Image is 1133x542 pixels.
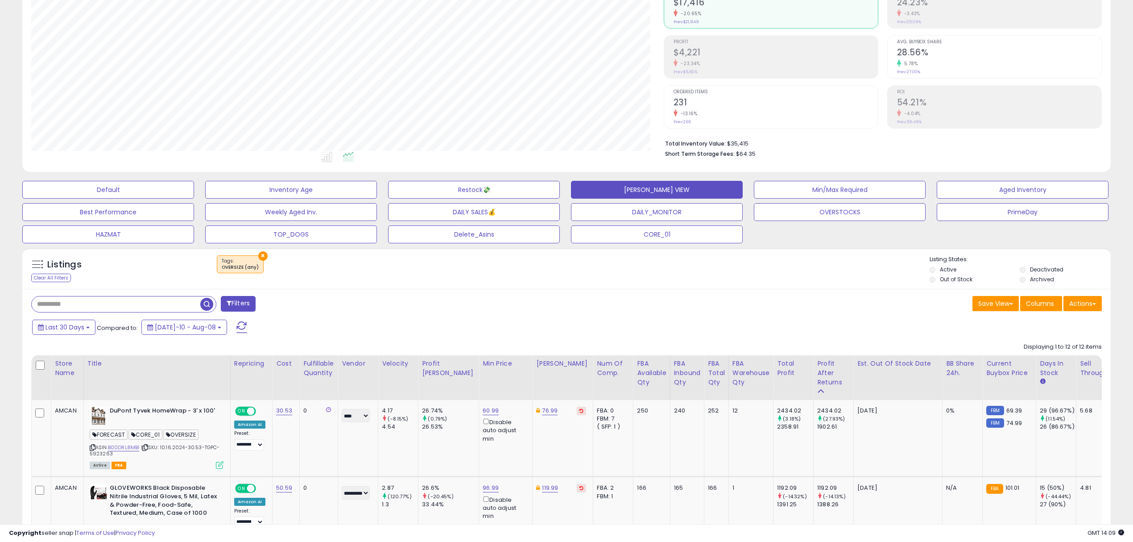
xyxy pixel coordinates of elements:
div: ASIN: [90,407,223,468]
a: 119.99 [542,484,558,492]
div: 33.44% [422,500,479,509]
div: FBA: 2 [597,484,626,492]
th: CSV column name: cust_attr_2_Vendor [338,355,378,400]
label: Out of Stock [940,275,972,283]
span: Compared to: [97,324,138,332]
span: Last 30 Days [45,323,84,332]
button: [PERSON_NAME] VIEW [571,181,743,199]
span: [DATE]-10 - Aug-08 [155,323,216,332]
span: 74.99 [1006,419,1022,427]
small: (-8.15%) [388,415,408,422]
div: Sell Through [1080,359,1109,378]
div: 26.6% [422,484,479,492]
div: 1388.26 [817,500,853,509]
span: ON [236,485,247,492]
h2: 231 [674,97,878,109]
small: Prev: 266 [674,119,691,125]
small: Prev: 25.09% [897,19,921,25]
div: Profit After Returns [817,359,850,387]
div: 1192.09 [777,484,813,492]
span: FBA [112,462,127,469]
div: Current Buybox Price [986,359,1032,378]
div: 26.53% [422,423,479,431]
div: 1391.25 [777,500,813,509]
div: 0 [303,407,331,415]
button: Delete_Asins [388,225,560,243]
div: 12 [732,407,766,415]
button: Last 30 Days [32,320,95,335]
button: CORE_01 [571,225,743,243]
div: Clear All Filters [31,274,71,282]
b: Total Inventory Value: [665,140,726,147]
div: 2434.02 [817,407,853,415]
small: (-44.44%) [1046,493,1071,500]
small: (11.54%) [1046,415,1065,422]
div: Num of Comp. [597,359,629,378]
button: Aged Inventory [937,181,1108,199]
img: 51U+paGLhYL._SL40_.jpg [90,407,108,425]
div: 165 [674,484,698,492]
b: Short Term Storage Fees: [665,150,735,158]
p: [DATE] [857,407,935,415]
strong: Copyright [9,529,41,537]
li: $35,415 [665,138,1096,148]
div: Total Profit [777,359,810,378]
div: 1192.09 [817,484,853,492]
span: OFF [255,485,269,492]
div: Repricing [234,359,269,368]
a: 50.59 [276,484,292,492]
div: Est. Out Of Stock Date [857,359,939,368]
small: (-14.13%) [823,493,845,500]
div: Velocity [382,359,414,368]
div: N/A [946,484,976,492]
button: OVERSTOCKS [754,203,926,221]
span: All listings currently available for purchase on Amazon [90,462,110,469]
small: (-20.45%) [428,493,453,500]
div: 166 [708,484,722,492]
button: Best Performance [22,203,194,221]
b: DuPont Tyvek HomeWrap - 3' x 100' [110,407,218,417]
div: 26 (86.67%) [1040,423,1076,431]
div: Profit [PERSON_NAME] [422,359,475,378]
div: FBA: 0 [597,407,626,415]
span: 69.39 [1006,406,1022,415]
div: 4.17 [382,407,418,415]
h2: 28.56% [897,47,1101,59]
div: 252 [708,407,722,415]
div: Amazon AI [234,421,265,429]
button: Actions [1063,296,1102,311]
button: DAILY_MONITOR [571,203,743,221]
div: seller snap | | [9,529,155,538]
h2: $4,221 [674,47,878,59]
span: Columns [1026,299,1054,308]
div: 240 [674,407,698,415]
button: Default [22,181,194,199]
small: -4.04% [901,110,921,117]
button: Min/Max Required [754,181,926,199]
small: Prev: $21,949 [674,19,699,25]
b: GLOVEWORKS Black Disposable Nitrile Industrial Gloves, 5 Mil, Latex & Powder-Free, Food-Safe, Tex... [110,484,218,519]
span: FORECAST [90,429,128,440]
small: 5.78% [901,60,918,67]
div: 0 [303,484,331,492]
small: (3.18%) [783,415,801,422]
span: $64.35 [736,150,756,158]
div: Amazon AI [234,498,265,506]
span: Profit [674,40,878,45]
label: Active [940,266,956,273]
h2: 54.21% [897,97,1101,109]
span: 101.01 [1005,484,1020,492]
div: BB Share 24h. [946,359,979,378]
div: Disable auto adjust min [483,417,525,443]
div: Days In Stock [1040,359,1072,378]
div: 1.3 [382,500,418,509]
small: Prev: 27.00% [897,69,920,75]
div: FBA Warehouse Qty [732,359,769,387]
button: Filters [221,296,256,312]
small: -13.16% [678,110,698,117]
span: | SKU: 10.16.2024-30.53-TGPC-5923263 [90,444,220,457]
div: 2.87 [382,484,418,492]
h5: Listings [47,258,82,271]
div: 250 [637,407,663,415]
div: FBA Total Qty [708,359,725,387]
